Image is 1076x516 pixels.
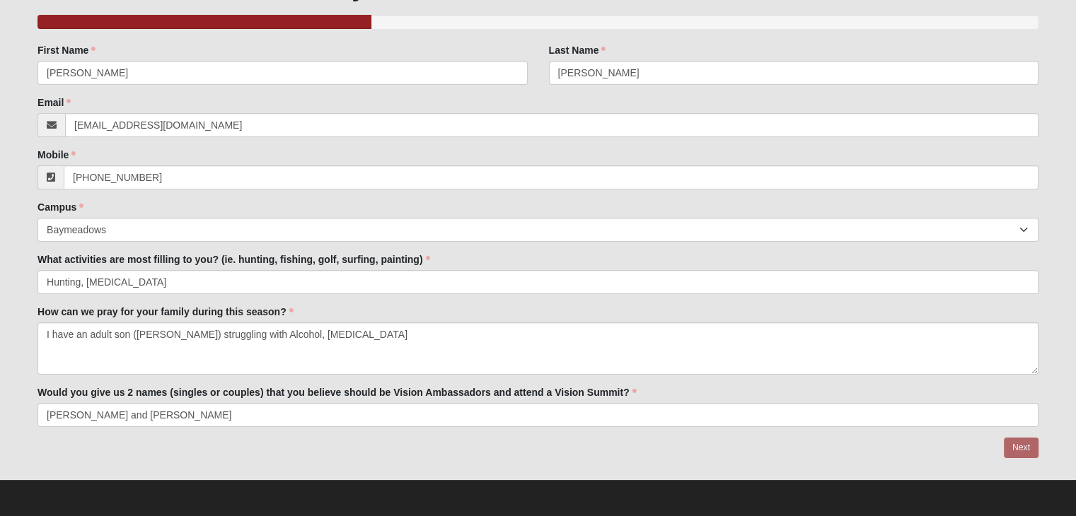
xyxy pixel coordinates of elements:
[37,385,637,399] label: Would you give us 2 names (singles or couples) that you believe should be Vision Ambassadors and ...
[37,200,83,214] label: Campus
[37,305,294,319] label: How can we pray for your family during this season?
[37,95,71,110] label: Email
[37,43,96,57] label: First Name
[549,43,606,57] label: Last Name
[37,252,429,266] label: What activities are most filling to you? (ie. hunting, fishing, golf, surfing, painting)
[37,148,76,162] label: Mobile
